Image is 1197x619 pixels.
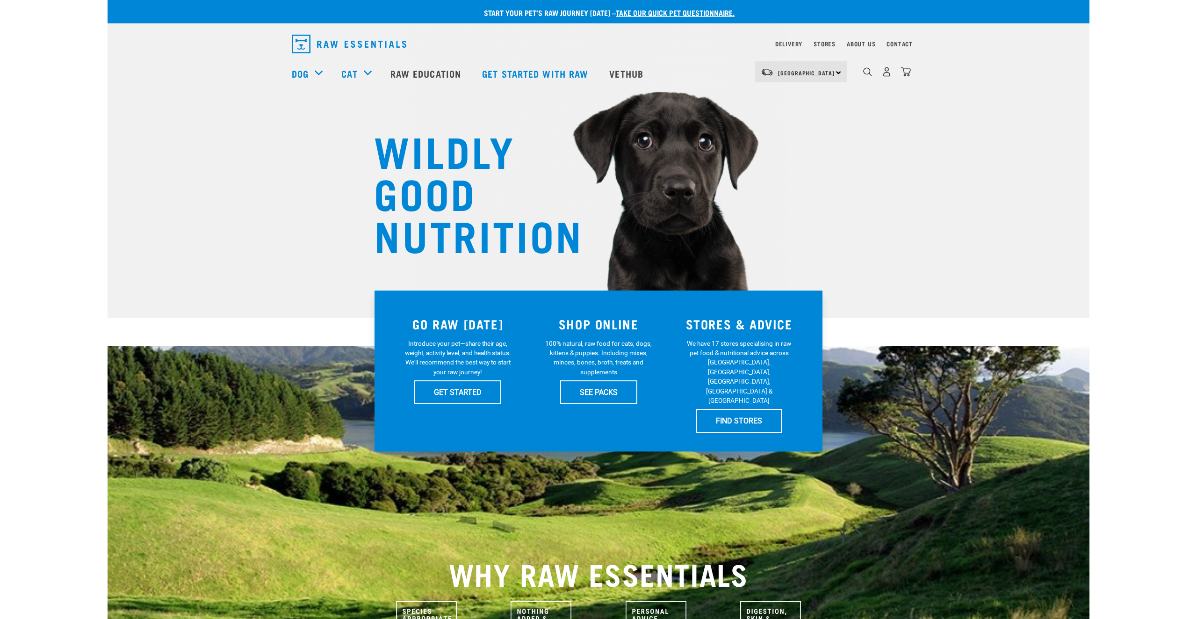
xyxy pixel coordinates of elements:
[761,68,773,76] img: van-moving.png
[882,67,892,77] img: user.png
[292,35,406,53] img: Raw Essentials Logo
[284,31,913,57] nav: dropdown navigation
[473,55,600,92] a: Get started with Raw
[374,129,561,255] h1: WILDLY GOOD NUTRITION
[775,42,802,45] a: Delivery
[863,67,872,76] img: home-icon-1@2x.png
[115,7,1096,18] p: Start your pet’s raw journey [DATE] –
[534,317,663,331] h3: SHOP ONLINE
[847,42,875,45] a: About Us
[292,556,905,590] h2: WHY RAW ESSENTIALS
[616,10,735,15] a: take our quick pet questionnaire.
[901,67,911,77] img: home-icon@2x.png
[341,66,357,80] a: Cat
[684,339,794,406] p: We have 17 stores specialising in raw pet food & nutritional advice across [GEOGRAPHIC_DATA], [GE...
[560,380,637,404] a: SEE PACKS
[696,409,782,432] a: FIND STORES
[393,317,523,331] h3: GO RAW [DATE]
[544,339,654,377] p: 100% natural, raw food for cats, dogs, kittens & puppies. Including mixes, minces, bones, broth, ...
[814,42,836,45] a: Stores
[403,339,513,377] p: Introduce your pet—share their age, weight, activity level, and health status. We'll recommend th...
[600,55,655,92] a: Vethub
[778,71,835,74] span: [GEOGRAPHIC_DATA]
[292,66,309,80] a: Dog
[887,42,913,45] a: Contact
[381,55,473,92] a: Raw Education
[108,55,1089,92] nav: dropdown navigation
[414,380,501,404] a: GET STARTED
[674,317,804,331] h3: STORES & ADVICE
